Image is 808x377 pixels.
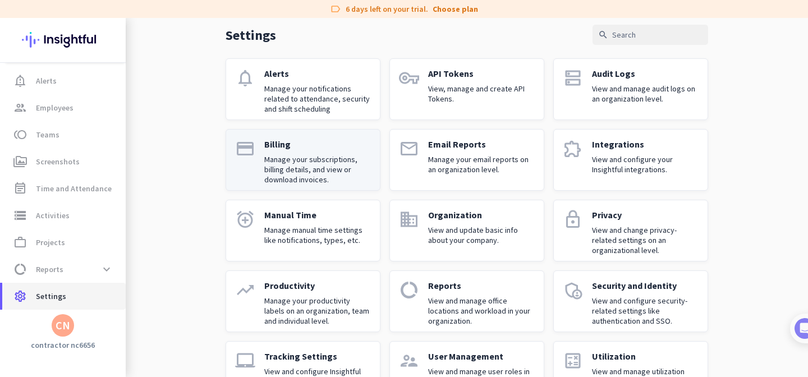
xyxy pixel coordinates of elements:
[563,68,583,88] i: dns
[16,327,39,334] span: Home
[13,101,27,114] i: group
[592,351,699,362] p: Utilization
[226,26,276,44] p: Settings
[399,351,419,371] i: supervisor_account
[65,327,104,334] span: Messages
[553,200,708,261] a: lockPrivacyView and change privacy-related settings on an organizational level.
[95,5,131,24] h1: Tasks
[563,139,583,159] i: extension
[197,4,217,25] div: Close
[21,234,204,260] div: 2Initial tracking settings and how to edit them
[235,139,255,159] i: payment
[598,30,608,40] i: search
[593,25,708,45] input: Search
[592,68,699,79] p: Audit Logs
[428,225,535,245] p: View and update basic info about your company.
[36,182,112,195] span: Time and Attendance
[428,209,535,220] p: Organization
[399,68,419,88] i: vpn_key
[43,265,195,312] div: Take a look at your current tracking settings and the instructions for editing them according to ...
[36,128,59,141] span: Teams
[2,256,126,283] a: data_usageReportsexpand_more
[40,117,58,135] img: Profile image for Tamara
[428,280,535,291] p: Reports
[428,139,535,150] p: Email Reports
[13,236,27,249] i: work_outline
[428,68,535,79] p: API Tokens
[264,84,371,114] p: Manage your notifications related to attendance, security and shift scheduling
[36,74,57,88] span: Alerts
[399,209,419,229] i: domain
[36,101,74,114] span: Employees
[2,94,126,121] a: groupEmployees
[36,289,66,303] span: Settings
[97,259,117,279] button: expand_more
[264,296,371,326] p: Manage your productivity labels on an organization, team and individual level.
[2,202,126,229] a: storageActivities
[264,209,371,220] p: Manual Time
[2,67,126,94] a: notification_importantAlerts
[389,270,544,332] a: data_usageReportsView and manage office locations and workload in your organization.
[264,139,371,150] p: Billing
[226,129,380,191] a: paymentBillingManage your subscriptions, billing details, and view or download invoices.
[389,129,544,191] a: emailEmail ReportsManage your email reports on an organization level.
[13,263,27,276] i: data_usage
[36,155,80,168] span: Screenshots
[13,155,27,168] i: perm_media
[553,270,708,332] a: admin_panel_settingsSecurity and IdentityView and configure security-related settings like authen...
[399,280,419,300] i: data_usage
[36,263,63,276] span: Reports
[553,58,708,120] a: dnsAudit LogsView and manage audit logs on an organization level.
[56,298,112,343] button: Messages
[13,289,27,303] i: settings
[235,351,255,371] i: laptop_mac
[592,296,699,326] p: View and configure security-related settings like authentication and SSO.
[235,280,255,300] i: trending_up
[43,195,190,206] div: Add employees
[592,209,699,220] p: Privacy
[22,18,104,62] img: Insightful logo
[11,148,56,159] p: 1 of 4 done
[13,209,27,222] i: storage
[235,68,255,88] i: notifications
[592,139,699,150] p: Integrations
[264,225,371,245] p: Manage manual time settings like notifications, types, etc.
[264,280,371,291] p: Productivity
[226,270,380,332] a: trending_upProductivityManage your productivity labels on an organization, team and individual le...
[592,154,699,174] p: View and configure your Insightful integrations.
[2,148,126,175] a: perm_mediaScreenshots
[21,191,204,209] div: Add employees
[43,238,190,260] div: Initial tracking settings and how to edit them
[563,351,583,371] i: calculate
[13,128,27,141] i: toll
[399,139,419,159] i: email
[226,58,380,120] a: notificationsAlertsManage your notifications related to attendance, security and shift scheduling
[133,148,213,159] p: About 7 minutes left
[62,121,185,132] div: [PERSON_NAME] from Insightful
[56,320,70,331] div: CN
[2,121,126,148] a: tollTeams
[13,182,27,195] i: event_note
[16,84,209,111] div: You're just a few steps away from completing the essential app setup
[184,327,208,334] span: Tasks
[592,84,699,104] p: View and manage audit logs on an organization level.
[112,298,168,343] button: Help
[2,229,126,256] a: work_outlineProjects
[226,200,380,261] a: alarm_addManual TimeManage manual time settings like notifications, types, etc.
[264,68,371,79] p: Alerts
[563,280,583,300] i: admin_panel_settings
[592,225,699,255] p: View and change privacy-related settings on an organizational level.
[428,296,535,326] p: View and manage office locations and workload in your organization.
[13,74,27,88] i: notification_important
[389,200,544,261] a: domainOrganizationView and update basic info about your company.
[428,84,535,104] p: View, manage and create API Tokens.
[264,154,371,185] p: Manage your subscriptions, billing details, and view or download invoices.
[168,298,224,343] button: Tasks
[428,351,535,362] p: User Management
[2,283,126,310] a: settingsSettings
[36,209,70,222] span: Activities
[264,351,371,362] p: Tracking Settings
[16,43,209,84] div: 🎊 Welcome to Insightful! 🎊
[2,175,126,202] a: event_noteTime and Attendance
[235,209,255,229] i: alarm_add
